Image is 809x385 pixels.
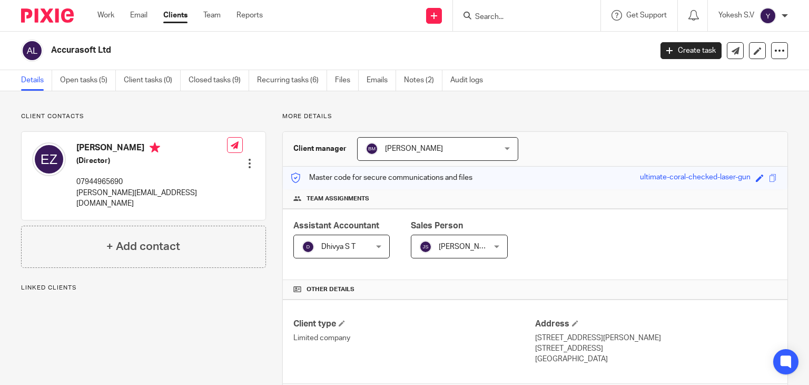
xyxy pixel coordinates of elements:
h3: Client manager [293,143,347,154]
div: ultimate-coral-checked-laser-gun [640,172,751,184]
p: [GEOGRAPHIC_DATA] [535,354,777,364]
a: Details [21,70,52,91]
a: Open tasks (5) [60,70,116,91]
img: svg%3E [32,142,66,176]
a: Closed tasks (9) [189,70,249,91]
p: Linked clients [21,284,266,292]
p: More details [282,112,788,121]
span: Other details [307,285,354,294]
span: [PERSON_NAME] [439,243,497,251]
p: 07944965690 [76,177,227,187]
span: Sales Person [411,222,463,230]
p: Yokesh S.V [718,10,754,21]
a: Notes (2) [404,70,442,91]
i: Primary [150,142,160,153]
a: Client tasks (0) [124,70,181,91]
a: Clients [163,10,188,21]
input: Search [474,13,569,22]
a: Email [130,10,147,21]
a: Reports [236,10,263,21]
p: Client contacts [21,112,266,121]
p: Master code for secure communications and files [291,172,472,183]
span: [PERSON_NAME] [385,145,443,152]
img: svg%3E [419,240,432,253]
p: Limited company [293,333,535,343]
a: Audit logs [450,70,491,91]
img: Pixie [21,8,74,23]
a: Emails [367,70,396,91]
h4: Client type [293,319,535,330]
a: Work [97,10,114,21]
h4: [PERSON_NAME] [76,142,227,156]
a: Create task [660,42,722,59]
a: Team [203,10,221,21]
h4: Address [535,319,777,330]
a: Files [335,70,359,91]
img: svg%3E [302,240,314,253]
span: Dhivya S T [321,243,356,251]
h5: (Director) [76,156,227,166]
span: Assistant Accountant [293,222,379,230]
span: Get Support [626,12,667,19]
p: [STREET_ADDRESS][PERSON_NAME] [535,333,777,343]
h2: Accurasoft Ltd [51,45,526,56]
h4: + Add contact [106,238,180,255]
p: [PERSON_NAME][EMAIL_ADDRESS][DOMAIN_NAME] [76,188,227,209]
img: svg%3E [759,7,776,24]
span: Team assignments [307,195,369,203]
a: Recurring tasks (6) [257,70,327,91]
img: svg%3E [366,142,378,155]
p: [STREET_ADDRESS] [535,343,777,354]
img: svg%3E [21,40,43,62]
